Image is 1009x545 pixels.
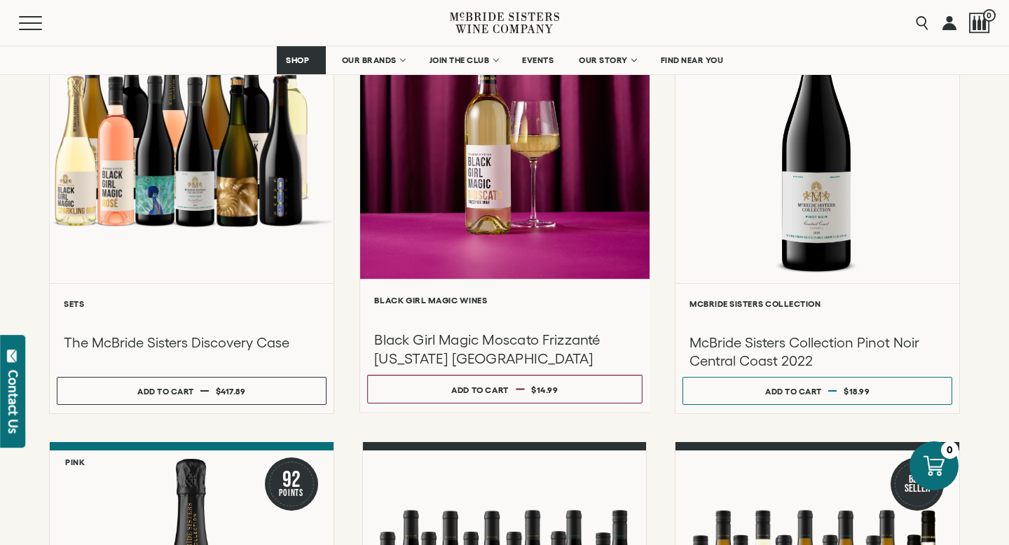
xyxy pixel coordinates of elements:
[844,387,870,396] span: $18.99
[64,333,320,352] h3: The McBride Sisters Discovery Case
[57,377,327,405] button: Add to cart $417.89
[652,46,733,74] a: FIND NEAR YOU
[286,55,310,65] span: SHOP
[531,385,558,394] span: $14.99
[6,370,20,434] div: Contact Us
[374,296,635,305] h6: Black Girl Magic Wines
[522,55,554,65] span: EVENTS
[374,331,635,368] h3: Black Girl Magic Moscato Frizzanté [US_STATE] [GEOGRAPHIC_DATA]
[983,9,996,22] span: 0
[689,333,945,370] h3: McBride Sisters Collection Pinot Noir Central Coast 2022
[19,16,69,30] button: Mobile Menu Trigger
[137,381,194,401] div: Add to cart
[661,55,724,65] span: FIND NEAR YOU
[64,299,320,308] h6: Sets
[765,381,822,401] div: Add to cart
[430,55,490,65] span: JOIN THE CLUB
[65,457,85,467] h6: Pink
[579,55,628,65] span: OUR STORY
[570,46,645,74] a: OUR STORY
[451,379,509,400] div: Add to cart
[342,55,397,65] span: OUR BRANDS
[682,377,952,405] button: Add to cart $18.99
[941,441,959,459] div: 0
[333,46,413,74] a: OUR BRANDS
[277,46,326,74] a: SHOP
[420,46,507,74] a: JOIN THE CLUB
[689,299,945,308] h6: McBride Sisters Collection
[513,46,563,74] a: EVENTS
[367,375,642,403] button: Add to cart $14.99
[216,387,246,396] span: $417.89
